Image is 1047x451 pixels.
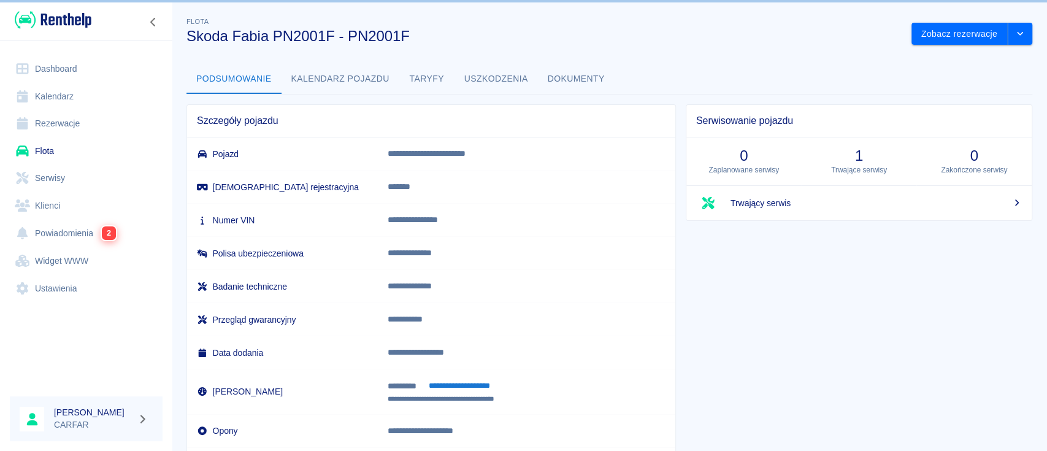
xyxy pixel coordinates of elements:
[15,10,91,30] img: Renthelp logo
[54,418,132,431] p: CARFAR
[811,164,907,175] p: Trwające serwisy
[186,64,282,94] button: Podsumowanie
[54,406,132,418] h6: [PERSON_NAME]
[10,219,163,247] a: Powiadomienia2
[696,164,792,175] p: Zaplanowane serwisy
[696,147,792,164] h3: 0
[197,425,368,437] h6: Opony
[802,137,917,185] a: 1Trwające serwisy
[197,347,368,359] h6: Data dodania
[916,137,1032,185] a: 0Zakończone serwisy
[538,64,615,94] button: Dokumenty
[10,275,163,303] a: Ustawienia
[731,197,1022,210] span: Trwający serwis
[686,186,1032,220] a: Trwający serwis
[10,55,163,83] a: Dashboard
[144,14,163,30] button: Zwiń nawigację
[197,247,368,260] h6: Polisa ubezpieczeniowa
[102,226,117,240] span: 2
[811,147,907,164] h3: 1
[10,83,163,110] a: Kalendarz
[197,280,368,293] h6: Badanie techniczne
[10,247,163,275] a: Widget WWW
[10,137,163,165] a: Flota
[399,64,454,94] button: Taryfy
[926,164,1022,175] p: Zakończone serwisy
[1008,23,1032,45] button: drop-down
[926,147,1022,164] h3: 0
[10,164,163,192] a: Serwisy
[911,23,1008,45] button: Zobacz rezerwacje
[454,64,538,94] button: Uszkodzenia
[186,18,209,25] span: Flota
[10,192,163,220] a: Klienci
[197,214,368,226] h6: Numer VIN
[696,115,1022,127] span: Serwisowanie pojazdu
[10,110,163,137] a: Rezerwacje
[197,314,368,326] h6: Przegląd gwarancyjny
[197,148,368,160] h6: Pojazd
[686,137,802,185] a: 0Zaplanowane serwisy
[10,10,91,30] a: Renthelp logo
[186,28,902,45] h3: Skoda Fabia PN2001F - PN2001F
[197,181,368,193] h6: [DEMOGRAPHIC_DATA] rejestracyjna
[197,115,665,127] span: Szczegóły pojazdu
[282,64,399,94] button: Kalendarz pojazdu
[197,385,368,398] h6: [PERSON_NAME]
